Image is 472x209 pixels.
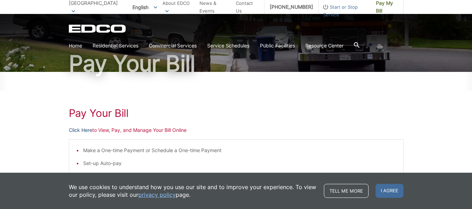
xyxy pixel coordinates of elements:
[376,184,404,198] span: I agree
[260,42,295,50] a: Public Facilities
[83,147,396,154] li: Make a One-time Payment or Schedule a One-time Payment
[138,191,176,199] a: privacy policy
[69,107,404,119] h1: Pay Your Bill
[69,126,404,134] p: to View, Pay, and Manage Your Bill Online
[69,42,82,50] a: Home
[149,42,197,50] a: Commercial Services
[127,1,162,13] span: English
[93,42,138,50] a: Residential Services
[324,184,369,198] a: Tell me more
[69,183,317,199] p: We use cookies to understand how you use our site and to improve your experience. To view our pol...
[69,24,127,33] a: EDCD logo. Return to the homepage.
[207,42,249,50] a: Service Schedules
[69,52,404,75] h1: Pay Your Bill
[83,159,396,167] li: Set-up Auto-pay
[305,42,343,50] a: Resource Center
[83,172,396,180] li: Manage Stored Payments
[69,126,92,134] a: Click Here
